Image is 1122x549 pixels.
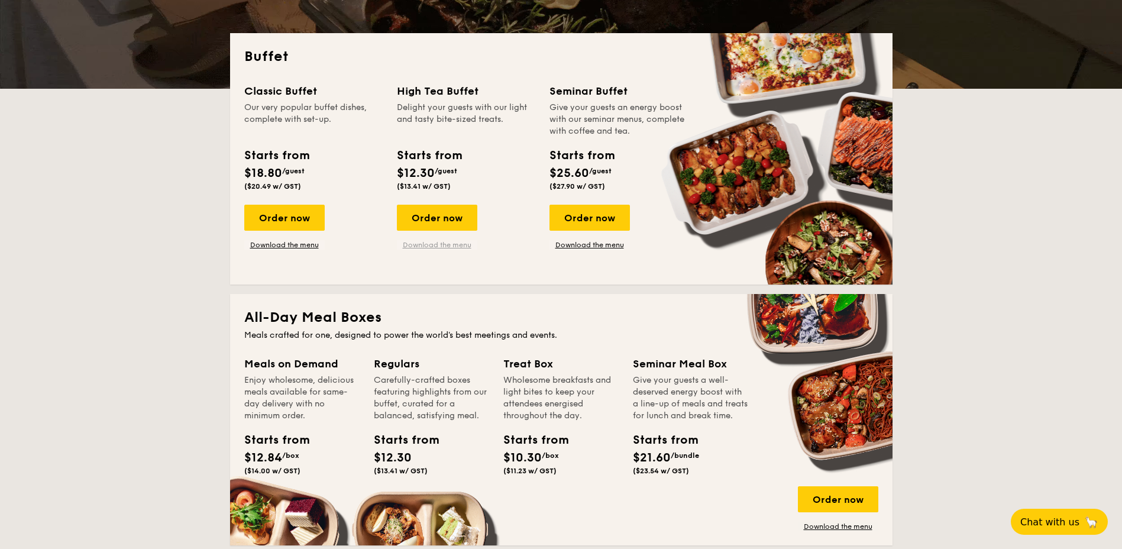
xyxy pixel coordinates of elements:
div: Delight your guests with our light and tasty bite-sized treats. [397,102,535,137]
div: Order now [798,486,878,512]
span: ($13.41 w/ GST) [397,182,451,190]
h2: Buffet [244,47,878,66]
div: Order now [244,205,325,231]
div: High Tea Buffet [397,83,535,99]
div: Seminar Buffet [549,83,688,99]
div: Order now [397,205,477,231]
div: Starts from [244,431,298,449]
span: ($11.23 w/ GST) [503,467,557,475]
span: ($27.90 w/ GST) [549,182,605,190]
div: Starts from [374,431,427,449]
h2: All-Day Meal Boxes [244,308,878,327]
span: ($14.00 w/ GST) [244,467,300,475]
div: Starts from [397,147,461,164]
span: /guest [589,167,612,175]
span: $21.60 [633,451,671,465]
button: Chat with us🦙 [1011,509,1108,535]
div: Meals crafted for one, designed to power the world's best meetings and events. [244,330,878,341]
a: Download the menu [397,240,477,250]
span: $12.30 [397,166,435,180]
div: Starts from [503,431,557,449]
div: Classic Buffet [244,83,383,99]
span: ($23.54 w/ GST) [633,467,689,475]
div: Our very popular buffet dishes, complete with set-up. [244,102,383,137]
span: /guest [435,167,457,175]
div: Wholesome breakfasts and light bites to keep your attendees energised throughout the day. [503,374,619,422]
span: 🦙 [1084,515,1098,529]
span: /bundle [671,451,699,460]
span: $12.30 [374,451,412,465]
div: Carefully-crafted boxes featuring highlights from our buffet, curated for a balanced, satisfying ... [374,374,489,422]
a: Download the menu [798,522,878,531]
span: Chat with us [1020,516,1079,528]
span: $18.80 [244,166,282,180]
span: ($13.41 w/ GST) [374,467,428,475]
span: $12.84 [244,451,282,465]
div: Meals on Demand [244,356,360,372]
span: ($20.49 w/ GST) [244,182,301,190]
div: Seminar Meal Box [633,356,748,372]
div: Treat Box [503,356,619,372]
div: Enjoy wholesome, delicious meals available for same-day delivery with no minimum order. [244,374,360,422]
span: $25.60 [549,166,589,180]
div: Regulars [374,356,489,372]
span: /box [542,451,559,460]
div: Order now [549,205,630,231]
span: /guest [282,167,305,175]
a: Download the menu [549,240,630,250]
span: $10.30 [503,451,542,465]
div: Give your guests an energy boost with our seminar menus, complete with coffee and tea. [549,102,688,137]
a: Download the menu [244,240,325,250]
div: Starts from [244,147,309,164]
div: Give your guests a well-deserved energy boost with a line-up of meals and treats for lunch and br... [633,374,748,422]
span: /box [282,451,299,460]
div: Starts from [549,147,614,164]
div: Starts from [633,431,686,449]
